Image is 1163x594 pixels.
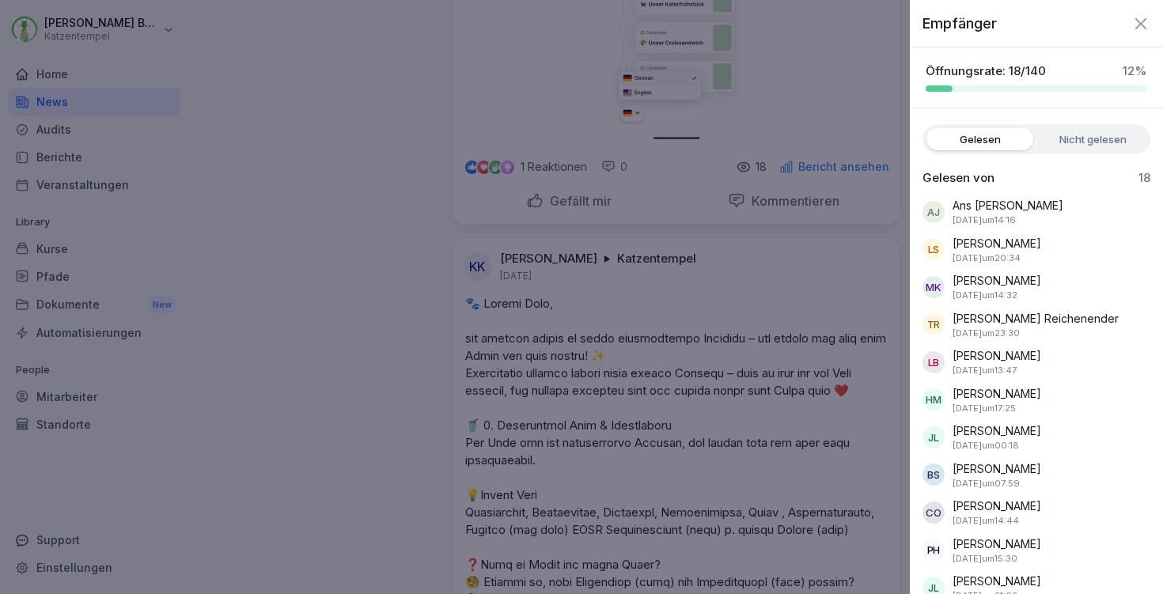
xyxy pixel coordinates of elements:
[922,463,945,486] div: BS
[953,289,1017,302] p: 11. August 2025 um 14:32
[953,552,1017,566] p: 11. August 2025 um 15:30
[922,388,945,411] div: HM
[953,498,1041,514] p: [PERSON_NAME]
[953,402,1016,415] p: 11. August 2025 um 17:25
[926,128,1033,150] label: Gelesen
[1138,170,1150,186] p: 18
[953,235,1041,252] p: [PERSON_NAME]
[953,535,1041,552] p: [PERSON_NAME]
[953,214,1016,227] p: 11. August 2025 um 14:16
[953,573,1041,589] p: [PERSON_NAME]
[953,197,1063,214] p: Ans [PERSON_NAME]
[922,238,945,260] div: LS
[953,347,1041,364] p: [PERSON_NAME]
[922,276,945,298] div: MK
[922,539,945,561] div: PH
[953,310,1119,327] p: [PERSON_NAME] Reichenender
[953,272,1041,289] p: [PERSON_NAME]
[953,439,1019,452] p: 12. August 2025 um 00:18
[953,460,1041,477] p: [PERSON_NAME]
[922,501,945,524] div: CO
[1040,128,1146,150] label: Nicht gelesen
[922,170,994,186] p: Gelesen von
[926,63,1046,79] p: Öffnungsrate: 18/140
[953,252,1021,265] p: 11. August 2025 um 20:34
[922,426,945,448] div: JL
[953,364,1017,377] p: 11. August 2025 um 13:47
[922,313,945,335] div: TR
[953,327,1020,340] p: 11. August 2025 um 23:30
[953,514,1019,528] p: 11. August 2025 um 14:44
[1123,63,1147,79] p: 12 %
[953,477,1020,490] p: 12. August 2025 um 07:59
[922,201,945,223] div: AJ
[922,13,997,34] p: Empfänger
[953,385,1041,402] p: [PERSON_NAME]
[953,422,1041,439] p: [PERSON_NAME]
[922,351,945,373] div: LB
